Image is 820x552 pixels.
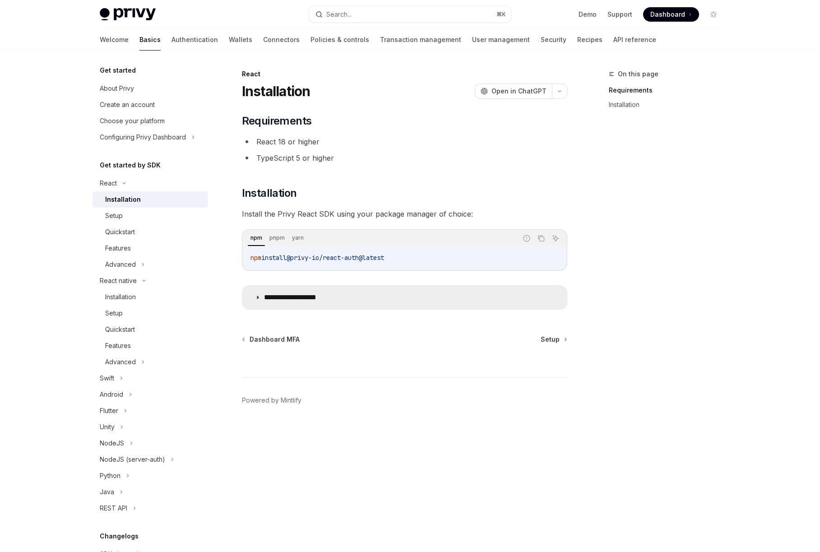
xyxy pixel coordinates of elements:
[93,289,208,305] a: Installation
[105,210,123,221] div: Setup
[100,503,127,514] div: REST API
[105,243,131,254] div: Features
[579,10,597,19] a: Demo
[577,29,602,51] a: Recipes
[93,224,208,240] a: Quickstart
[93,113,208,129] a: Choose your platform
[550,232,561,244] button: Ask AI
[267,232,287,243] div: pnpm
[618,69,658,79] span: On this page
[100,373,114,384] div: Swift
[100,275,137,286] div: React native
[261,254,287,262] span: install
[250,254,261,262] span: npm
[475,83,552,99] button: Open in ChatGPT
[242,70,567,79] div: React
[535,232,547,244] button: Copy the contents from the code block
[242,114,312,128] span: Requirements
[100,487,114,497] div: Java
[643,7,699,22] a: Dashboard
[521,232,533,244] button: Report incorrect code
[139,29,161,51] a: Basics
[242,83,310,99] h1: Installation
[93,97,208,113] a: Create an account
[100,405,118,416] div: Flutter
[650,10,685,19] span: Dashboard
[100,132,186,143] div: Configuring Privy Dashboard
[541,335,560,344] span: Setup
[100,8,156,21] img: light logo
[706,7,721,22] button: Toggle dark mode
[100,389,123,400] div: Android
[242,186,297,200] span: Installation
[100,454,165,465] div: NodeJS (server-auth)
[105,340,131,351] div: Features
[100,438,124,449] div: NodeJS
[242,152,567,164] li: TypeScript 5 or higher
[100,178,117,189] div: React
[105,357,136,367] div: Advanced
[242,135,567,148] li: React 18 or higher
[287,254,384,262] span: @privy-io/react-auth@latest
[105,308,123,319] div: Setup
[310,29,369,51] a: Policies & controls
[326,9,352,20] div: Search...
[105,194,141,205] div: Installation
[93,80,208,97] a: About Privy
[613,29,656,51] a: API reference
[100,470,120,481] div: Python
[105,259,136,270] div: Advanced
[250,335,300,344] span: Dashboard MFA
[100,65,136,76] h5: Get started
[242,396,301,405] a: Powered by Mintlify
[93,240,208,256] a: Features
[105,292,136,302] div: Installation
[100,29,129,51] a: Welcome
[541,335,566,344] a: Setup
[491,87,547,96] span: Open in ChatGPT
[541,29,566,51] a: Security
[93,321,208,338] a: Quickstart
[100,531,139,542] h5: Changelogs
[380,29,461,51] a: Transaction management
[609,83,728,97] a: Requirements
[100,99,155,110] div: Create an account
[105,227,135,237] div: Quickstart
[93,191,208,208] a: Installation
[171,29,218,51] a: Authentication
[607,10,632,19] a: Support
[100,116,165,126] div: Choose your platform
[105,324,135,335] div: Quickstart
[243,335,300,344] a: Dashboard MFA
[248,232,265,243] div: npm
[609,97,728,112] a: Installation
[93,305,208,321] a: Setup
[100,160,161,171] h5: Get started by SDK
[100,422,115,432] div: Unity
[93,338,208,354] a: Features
[100,83,134,94] div: About Privy
[309,6,511,23] button: Search...⌘K
[263,29,300,51] a: Connectors
[496,11,506,18] span: ⌘ K
[289,232,306,243] div: yarn
[472,29,530,51] a: User management
[229,29,252,51] a: Wallets
[242,208,567,220] span: Install the Privy React SDK using your package manager of choice:
[93,208,208,224] a: Setup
